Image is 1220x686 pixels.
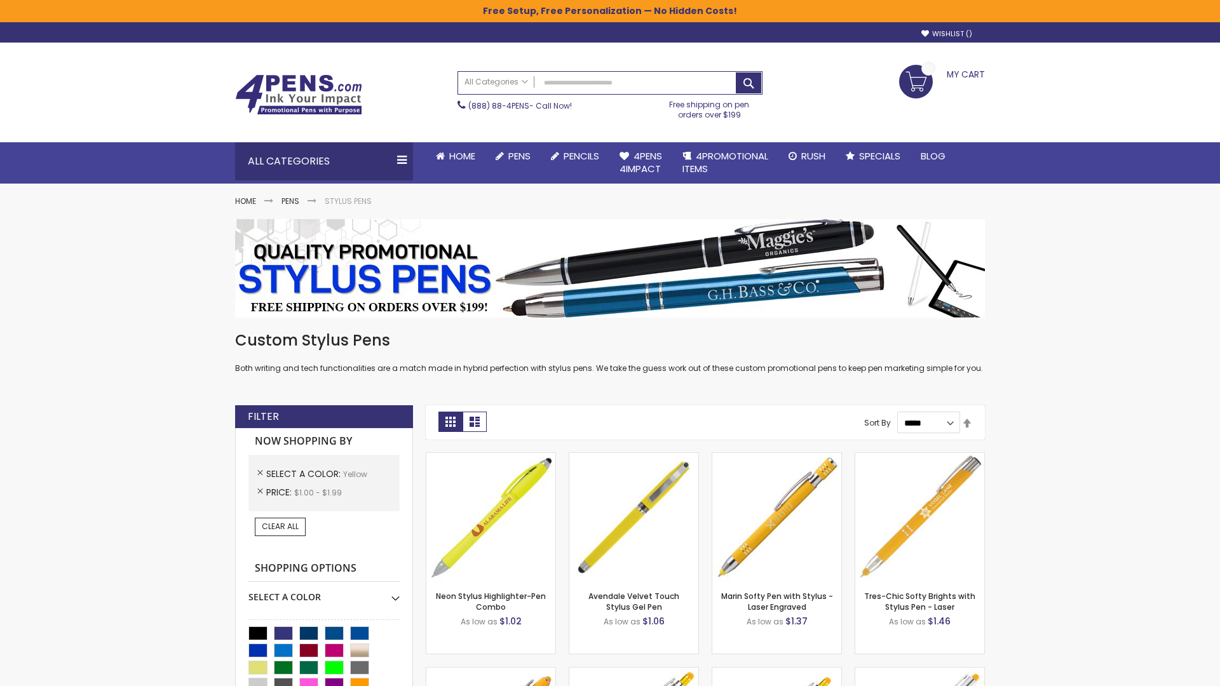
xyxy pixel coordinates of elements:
[836,142,911,170] a: Specials
[911,142,956,170] a: Blog
[464,77,528,87] span: All Categories
[656,95,763,120] div: Free shipping on pen orders over $199
[712,667,841,678] a: Phoenix Softy Brights Gel with Stylus Pen - Laser-Yellow
[672,142,778,184] a: 4PROMOTIONALITEMS
[325,196,372,206] strong: Stylus Pens
[721,591,833,612] a: Marin Softy Pen with Stylus - Laser Engraved
[889,616,926,627] span: As low as
[564,149,599,163] span: Pencils
[855,453,984,582] img: Tres-Chic Softy Brights with Stylus Pen - Laser-Yellow
[569,452,698,463] a: Avendale Velvet Touch Stylus Gel Pen-Yellow
[426,142,485,170] a: Home
[438,412,463,432] strong: Grid
[609,142,672,184] a: 4Pens4impact
[928,615,951,628] span: $1.46
[864,417,891,428] label: Sort By
[248,410,279,424] strong: Filter
[235,330,985,351] h1: Custom Stylus Pens
[235,142,413,180] div: All Categories
[468,100,572,111] span: - Call Now!
[801,149,825,163] span: Rush
[604,616,640,627] span: As low as
[426,667,555,678] a: Ellipse Softy Brights with Stylus Pen - Laser-Yellow
[461,616,498,627] span: As low as
[921,149,945,163] span: Blog
[642,615,665,628] span: $1.06
[343,469,367,480] span: Yellow
[864,591,975,612] a: Tres-Chic Softy Brights with Stylus Pen - Laser
[921,29,972,39] a: Wishlist
[436,591,546,612] a: Neon Stylus Highlighter-Pen Combo
[785,615,808,628] span: $1.37
[458,72,534,93] a: All Categories
[426,452,555,463] a: Neon Stylus Highlighter-Pen Combo-Yellow
[712,452,841,463] a: Marin Softy Pen with Stylus - Laser Engraved-Yellow
[262,521,299,532] span: Clear All
[248,428,400,455] strong: Now Shopping by
[266,467,343,480] span: Select A Color
[248,582,400,603] div: Select A Color
[712,453,841,582] img: Marin Softy Pen with Stylus - Laser Engraved-Yellow
[449,149,475,163] span: Home
[468,100,529,111] a: (888) 88-4PENS
[569,453,698,582] img: Avendale Velvet Touch Stylus Gel Pen-Yellow
[499,615,522,628] span: $1.02
[620,149,662,175] span: 4Pens 4impact
[235,74,362,115] img: 4Pens Custom Pens and Promotional Products
[426,453,555,582] img: Neon Stylus Highlighter-Pen Combo-Yellow
[248,555,400,582] strong: Shopping Options
[266,486,294,499] span: Price
[485,142,541,170] a: Pens
[855,452,984,463] a: Tres-Chic Softy Brights with Stylus Pen - Laser-Yellow
[588,591,679,612] a: Avendale Velvet Touch Stylus Gel Pen
[281,196,299,206] a: Pens
[508,149,531,163] span: Pens
[569,667,698,678] a: Phoenix Softy Brights with Stylus Pen - Laser-Yellow
[235,196,256,206] a: Home
[778,142,836,170] a: Rush
[255,518,306,535] a: Clear All
[294,487,342,498] span: $1.00 - $1.99
[235,219,985,318] img: Stylus Pens
[859,149,900,163] span: Specials
[855,667,984,678] a: Tres-Chic Softy with Stylus Top Pen - ColorJet-Yellow
[541,142,609,170] a: Pencils
[235,330,985,374] div: Both writing and tech functionalities are a match made in hybrid perfection with stylus pens. We ...
[747,616,783,627] span: As low as
[682,149,768,175] span: 4PROMOTIONAL ITEMS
